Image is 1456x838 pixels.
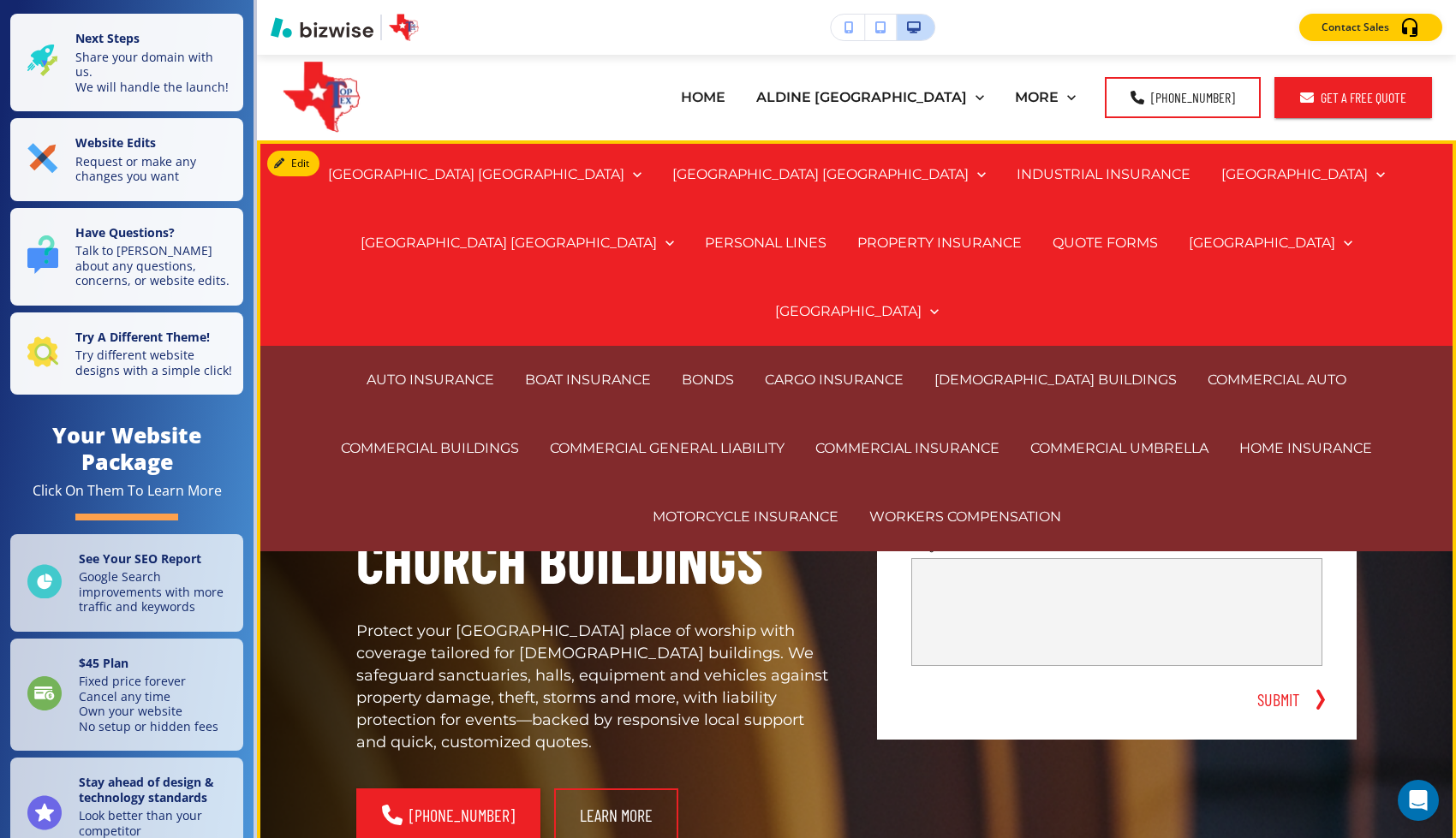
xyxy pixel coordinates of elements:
[869,507,1061,526] p: WORKERS COMPENSATION
[79,774,214,805] strong: Stay ahead of design & technology standards
[267,151,319,176] button: Edit
[1105,77,1261,118] a: [PHONE_NUMBER]
[1299,14,1442,41] button: Contact Sales
[79,655,128,671] strong: $ 45 Plan
[361,233,657,253] p: [GEOGRAPHIC_DATA] [GEOGRAPHIC_DATA]
[1017,164,1190,184] p: INDUSTRIAL INSURANCE
[1322,20,1389,35] p: Contact Sales
[79,674,218,734] p: Fixed price forever Cancel any time Own your website No setup or hidden fees
[1274,77,1432,118] a: Get a Free Quote
[934,370,1177,389] p: [DEMOGRAPHIC_DATA] BUILDINGS
[10,208,243,306] button: Have Questions?Talk to [PERSON_NAME] about any questions, concerns, or website edits.
[1239,438,1372,458] p: HOME INSURANCE
[705,233,826,253] p: PERSONAL LINES
[10,534,243,632] a: See Your SEO ReportGoogle Search improvements with more traffic and keywords
[75,224,175,241] strong: Have Questions?
[75,329,210,345] strong: Try A Different Theme!
[10,639,243,752] a: $45 PlanFixed price foreverCancel any timeOwn your websiteNo setup or hidden fees
[10,422,243,475] h4: Your Website Package
[10,14,243,111] button: Next StepsShare your domain with us.We will handle the launch!
[815,438,1000,458] p: COMMERCIAL INSURANCE
[10,312,243,395] button: Try A Different Theme!Try different website designs with a simple click!
[682,370,734,389] p: BONDS
[75,50,233,95] p: Share your domain with us. We will handle the launch!
[681,87,725,107] p: HOME
[672,164,969,184] p: [GEOGRAPHIC_DATA] [GEOGRAPHIC_DATA]
[75,348,233,377] p: Try different website designs with a simple click!
[775,301,922,321] p: [GEOGRAPHIC_DATA]
[33,482,222,500] div: Click On Them To Learn More
[1189,233,1335,253] p: [GEOGRAPHIC_DATA]
[367,370,494,389] p: AUTO INSURANCE
[765,370,904,389] p: CARGO INSURANCE
[756,87,967,107] p: ALDINE [GEOGRAPHIC_DATA]
[653,507,838,526] p: MOTORCYCLE INSURANCE
[1250,686,1305,712] button: SUBMIT
[857,233,1022,253] p: PROPERTY INSURANCE
[389,14,419,41] img: Your Logo
[75,134,156,151] strong: Website Edits
[1208,370,1346,389] p: COMMERCIAL AUTO
[1398,780,1439,821] div: Open Intercom Messenger
[1030,438,1208,458] p: COMMERCIAL UMBRELLA
[525,370,651,389] p: BOAT INSURANCE
[10,118,243,201] button: Website EditsRequest or make any changes you want
[75,243,233,288] p: Talk to [PERSON_NAME] about any questions, concerns, or website edits.
[79,550,201,567] strong: See Your SEO Report
[1053,233,1158,253] p: QUOTE FORMS
[550,438,785,458] p: COMMERCIAL GENERAL LIABILITY
[75,154,233,184] p: Request or make any changes you want
[283,61,361,133] img: Top Tex Insurance Agency Inc.
[341,438,519,458] p: COMMERCIAL BUILDINGS
[271,17,373,38] img: Bizwise Logo
[356,621,836,753] p: Protect your [GEOGRAPHIC_DATA] place of worship with coverage tailored for [DEMOGRAPHIC_DATA] bui...
[328,164,624,184] p: [GEOGRAPHIC_DATA] [GEOGRAPHIC_DATA]
[1015,87,1059,107] p: MORE
[1221,164,1368,184] p: [GEOGRAPHIC_DATA]
[75,30,140,46] strong: Next Steps
[79,569,233,615] p: Google Search improvements with more traffic and keywords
